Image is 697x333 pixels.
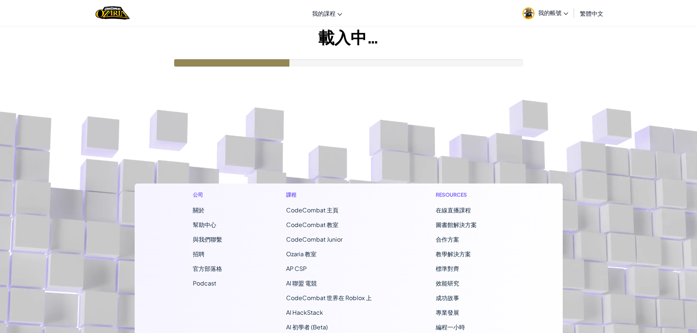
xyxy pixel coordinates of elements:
a: 招聘 [193,250,205,258]
a: Ozaria by CodeCombat logo [95,5,130,20]
a: 繁體中文 [576,3,607,23]
a: 標準對齊 [436,265,459,272]
a: Podcast [193,279,216,287]
h1: 公司 [193,191,222,198]
span: 繁體中文 [580,10,603,17]
a: AI 初學者 (Beta) [286,323,328,331]
img: Home [95,5,130,20]
span: 我的課程 [312,10,336,17]
a: AI 聯盟 電競 [286,279,317,287]
a: 我的課程 [308,3,346,23]
a: AI HackStack [286,309,323,316]
a: 圖書館解決方案 [436,221,477,228]
h1: 課程 [286,191,372,198]
a: 合作方案 [436,235,459,243]
a: CodeCombat Junior [286,235,342,243]
h1: Resources [436,191,504,198]
span: 與我們聯繫 [193,235,222,243]
span: CodeCombat 主頁 [286,206,338,214]
a: 編程一小時 [436,323,465,331]
a: AP CSP [286,265,307,272]
a: 專業發展 [436,309,459,316]
a: 我的帳號 [519,1,572,24]
img: avatar [522,7,535,19]
a: 關於 [193,206,205,214]
a: 教學解決方案 [436,250,471,258]
a: 成功故事 [436,294,459,302]
a: Ozaria 教室 [286,250,316,258]
a: 效能研究 [436,279,459,287]
a: CodeCombat 世界在 Roblox 上 [286,294,372,302]
a: 官方部落格 [193,265,222,272]
a: 在線直播課程 [436,206,471,214]
a: CodeCombat 教室 [286,221,338,228]
span: 我的帳號 [538,9,568,16]
a: 幫助中心 [193,221,216,228]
